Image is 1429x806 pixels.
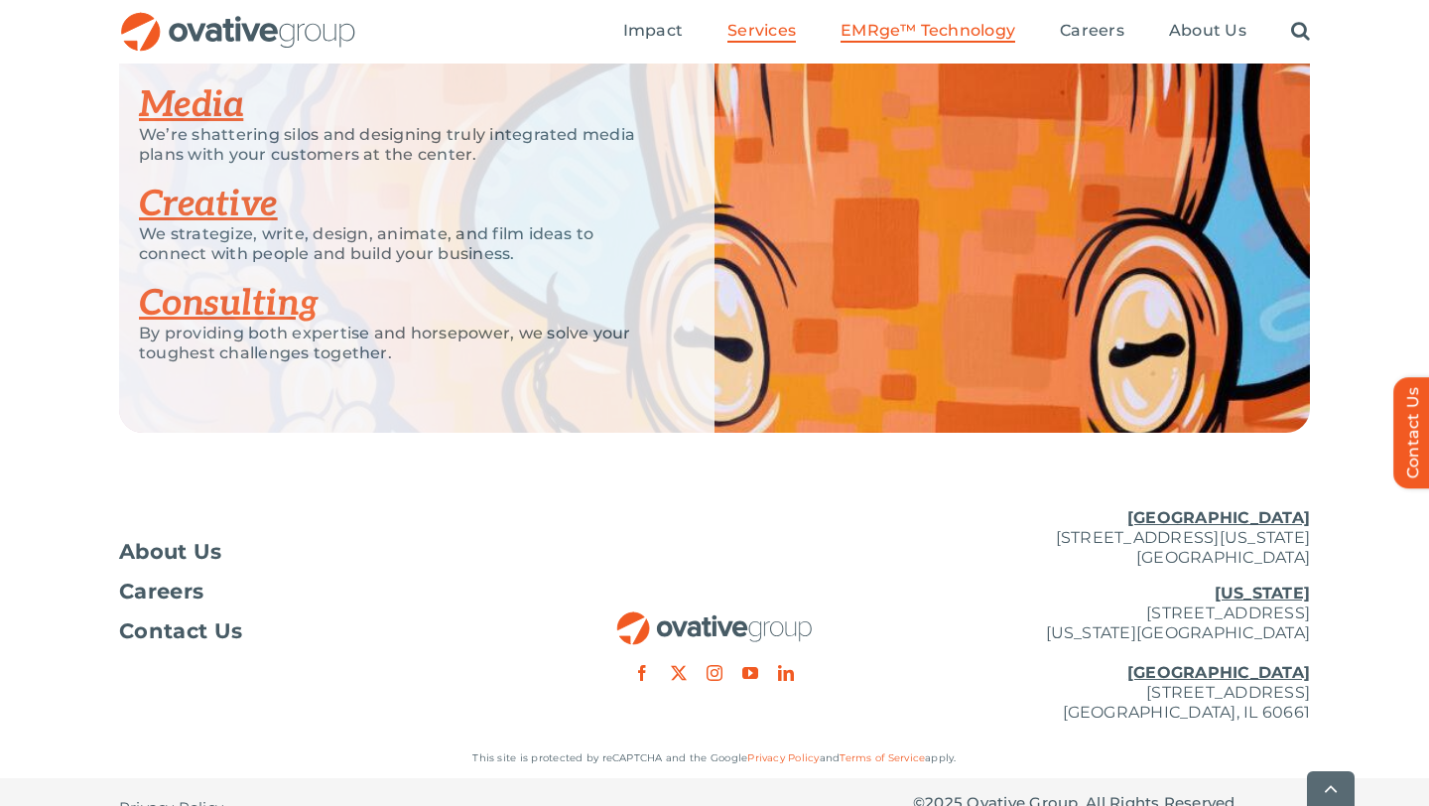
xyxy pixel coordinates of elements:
u: [GEOGRAPHIC_DATA] [1127,508,1310,527]
a: linkedin [778,665,794,681]
u: [GEOGRAPHIC_DATA] [1127,663,1310,682]
p: We’re shattering silos and designing truly integrated media plans with your customers at the center. [139,125,665,165]
span: Services [727,21,796,41]
p: OTHER SERVICES [139,46,665,66]
a: OG_Full_horizontal_RGB [615,609,814,628]
a: About Us [1169,21,1246,43]
a: Media [139,83,243,127]
span: Careers [1060,21,1124,41]
a: Contact Us [119,621,516,641]
span: About Us [119,542,222,562]
p: [STREET_ADDRESS] [US_STATE][GEOGRAPHIC_DATA] [STREET_ADDRESS] [GEOGRAPHIC_DATA], IL 60661 [913,584,1310,723]
span: Impact [623,21,683,41]
a: Privacy Policy [747,751,819,764]
p: [STREET_ADDRESS][US_STATE] [GEOGRAPHIC_DATA] [913,508,1310,568]
a: About Us [119,542,516,562]
a: Creative [139,183,278,226]
p: We strategize, write, design, animate, and film ideas to connect with people and build your busin... [139,224,665,264]
a: Impact [623,21,683,43]
a: OG_Full_horizontal_RGB [119,10,357,29]
a: instagram [707,665,722,681]
a: youtube [742,665,758,681]
a: Search [1291,21,1310,43]
a: facebook [634,665,650,681]
p: This site is protected by reCAPTCHA and the Google and apply. [119,748,1310,768]
a: Services [727,21,796,43]
p: By providing both expertise and horsepower, we solve your toughest challenges together. [139,324,665,363]
span: Careers [119,582,203,602]
u: [US_STATE] [1215,584,1310,603]
span: About Us [1169,21,1246,41]
nav: Footer Menu [119,542,516,641]
span: Contact Us [119,621,242,641]
span: EMRge™ Technology [841,21,1015,41]
a: twitter [671,665,687,681]
a: Terms of Service [840,751,925,764]
a: EMRge™ Technology [841,21,1015,43]
a: Careers [1060,21,1124,43]
a: Consulting [139,282,319,326]
a: Careers [119,582,516,602]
